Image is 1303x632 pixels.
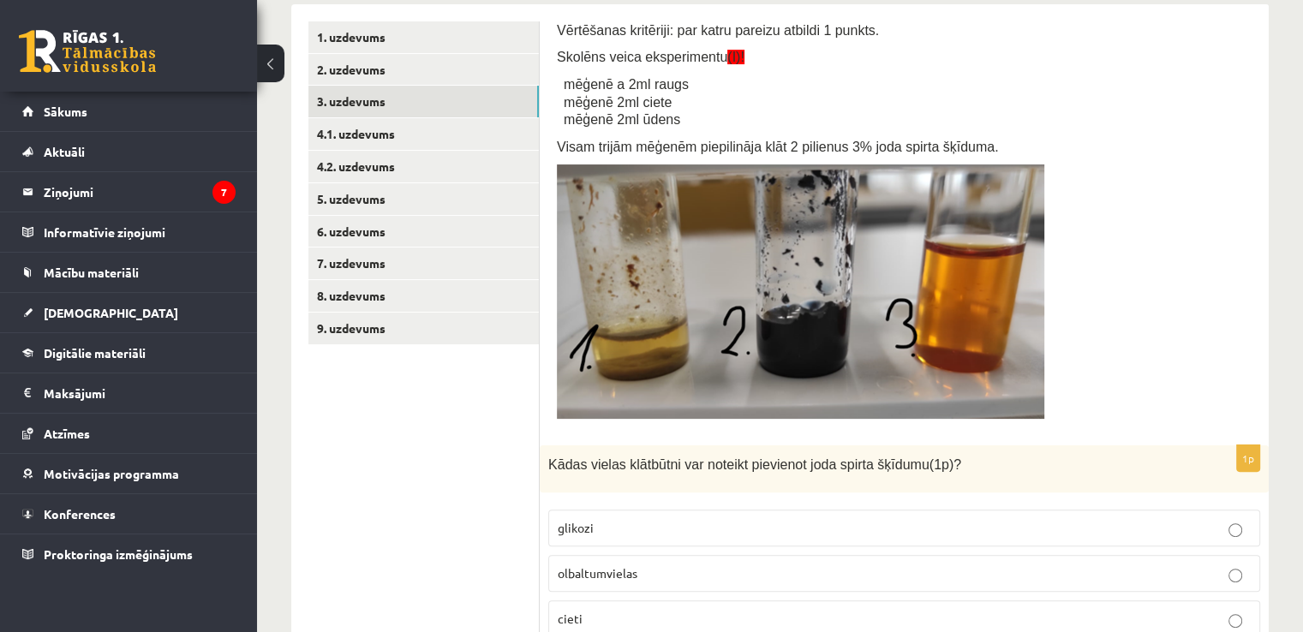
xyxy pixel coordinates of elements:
span: Atzīmes [44,426,90,441]
span: cieti [558,611,583,626]
span: Aktuāli [44,144,85,159]
a: 4.1. uzdevums [308,118,539,150]
a: 6. uzdevums [308,216,539,247]
a: 7. uzdevums [308,247,539,279]
span: Vērtēšanas kritēriji: par katru pareizu atbildi 1 punkts. [557,23,879,38]
a: Mācību materiāli [22,253,236,292]
p: 1p [1236,444,1260,472]
span: Konferences [44,506,116,522]
span: Kādas vielas klātbūtni var noteikt pievienot joda spirta šķīdumu(1p)? [548,457,961,472]
span: glikozi [558,520,594,535]
legend: Ziņojumi [44,172,236,212]
a: Ziņojumi7 [22,172,236,212]
i: 7 [212,181,236,204]
a: Sākums [22,92,236,131]
legend: Maksājumi [44,373,236,413]
span: Sākums [44,104,87,119]
span: Mācību materiāli [44,265,139,280]
a: 1. uzdevums [308,21,539,53]
legend: Informatīvie ziņojumi [44,212,236,252]
span: Motivācijas programma [44,466,179,481]
a: Digitālie materiāli [22,333,236,373]
a: 2. uzdevums [308,54,539,86]
a: Maksājumi [22,373,236,413]
img: A close up of a test tube Description automatically generated [557,164,1044,419]
span: Visam trijām mēģenēm piepilināja klāt 2 pilienus 3% joda spirta šķīduma. [557,140,999,154]
input: glikozi [1228,523,1242,537]
a: Atzīmes [22,414,236,453]
a: [DEMOGRAPHIC_DATA] [22,293,236,332]
span: Digitālie materiāli [44,345,146,361]
a: Proktoringa izmēģinājums [22,534,236,574]
span: mēģenē 2ml ūdens [564,112,680,127]
a: 4.2. uzdevums [308,151,539,182]
span: Proktoringa izmēģinājums [44,546,193,562]
span: (I)! [727,50,744,64]
a: 5. uzdevums [308,183,539,215]
span: olbaltumvielas [558,565,637,581]
a: Konferences [22,494,236,534]
input: olbaltumvielas [1228,569,1242,582]
span: mēģenē 2ml ciete [564,95,672,110]
span: mēģenē a 2ml raugs [564,77,689,92]
a: Motivācijas programma [22,454,236,493]
input: cieti [1228,614,1242,628]
a: Aktuāli [22,132,236,171]
a: 3. uzdevums [308,86,539,117]
a: 8. uzdevums [308,280,539,312]
span: Skolēns veica eksperimentu [557,50,744,64]
a: Informatīvie ziņojumi [22,212,236,252]
a: Rīgas 1. Tālmācības vidusskola [19,30,156,73]
a: 9. uzdevums [308,313,539,344]
span: [DEMOGRAPHIC_DATA] [44,305,178,320]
